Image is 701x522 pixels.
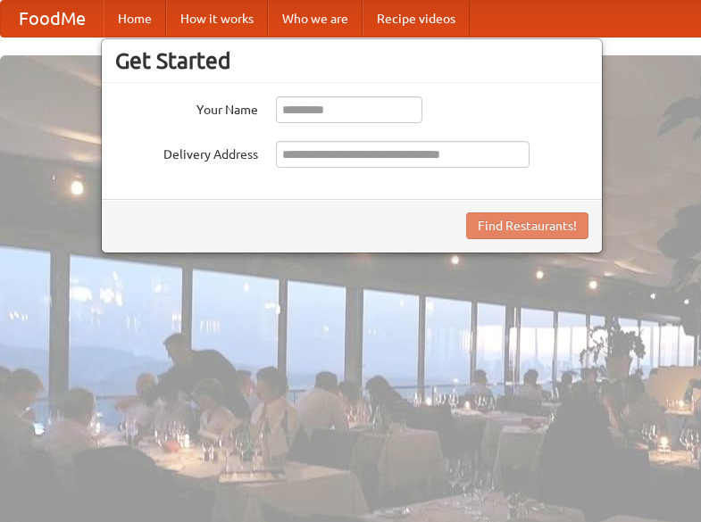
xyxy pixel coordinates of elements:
[166,1,268,37] a: How it works
[466,212,588,239] button: Find Restaurants!
[268,1,363,37] a: Who we are
[115,141,258,163] label: Delivery Address
[1,1,104,37] a: FoodMe
[115,96,258,119] label: Your Name
[115,47,588,74] h3: Get Started
[104,1,166,37] a: Home
[363,1,470,37] a: Recipe videos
